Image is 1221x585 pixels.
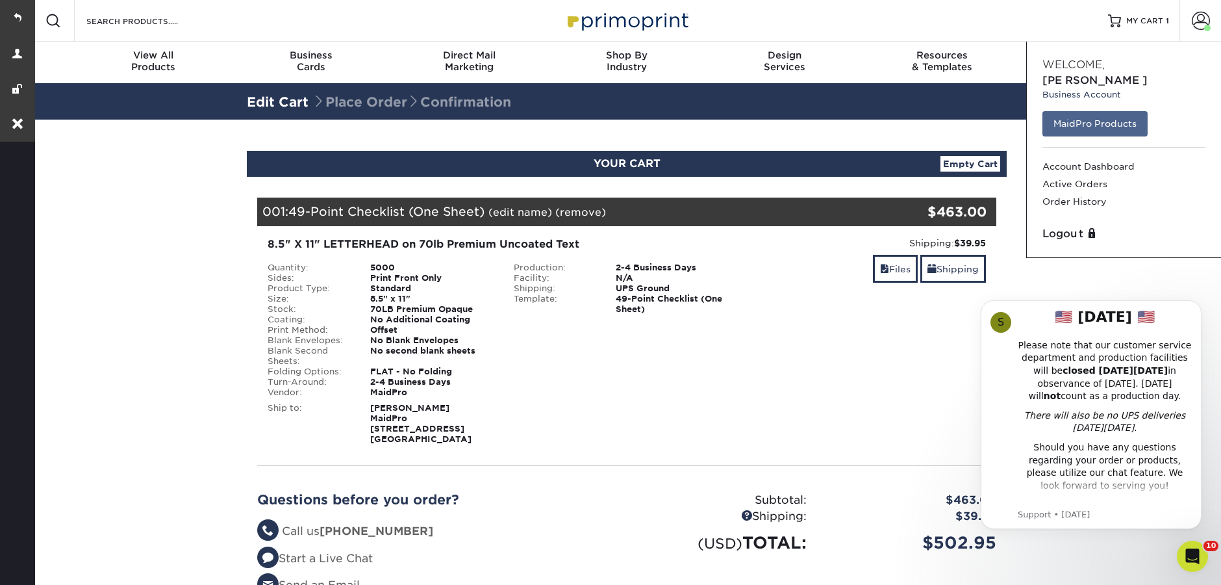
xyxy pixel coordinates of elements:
div: $463.00 [873,202,987,222]
div: Quantity: [258,263,360,273]
div: 8.5" x 11" [360,294,504,304]
span: Place Order Confirmation [312,94,511,110]
div: Size: [258,294,360,304]
div: Blank Second Sheets: [258,346,360,367]
div: N/A [606,273,749,283]
a: Order History [1042,193,1205,211]
div: Template: [504,294,607,315]
a: Files [873,255,918,283]
a: BusinessCards [233,42,390,83]
div: 5000 [360,263,504,273]
a: Shipping [920,255,986,283]
span: Direct Mail [390,49,548,61]
div: Folding Options: [258,367,360,377]
a: MaidPro Products [1042,111,1148,136]
div: Product Type: [258,283,360,294]
a: DesignServices [705,42,863,83]
div: 001: [257,198,873,226]
div: 2-4 Business Days [606,263,749,273]
h2: Questions before you order? [257,492,617,508]
a: Contact& Support [1021,42,1179,83]
li: Call us [257,523,617,540]
a: Start a Live Chat [257,552,373,565]
span: Resources [863,49,1021,61]
div: Subtotal: [627,492,816,509]
div: $39.95 [816,508,1006,525]
strong: $39.95 [954,238,986,248]
div: 8.5" X 11" LETTERHEAD on 70lb Premium Uncoated Text [268,237,740,252]
a: Active Orders [1042,175,1205,193]
iframe: Intercom notifications message [961,281,1221,550]
div: Products [75,49,233,73]
div: UPS Ground [606,283,749,294]
span: 1 [1166,16,1169,25]
div: Standard [360,283,504,294]
a: Empty Cart [940,156,1000,172]
span: Contact [1021,49,1179,61]
div: Cards [233,49,390,73]
div: Turn-Around: [258,377,360,387]
div: FLAT - No Folding [360,367,504,377]
div: Production: [504,263,607,273]
input: SEARCH PRODUCTS..... [85,13,212,29]
div: Shipping: [627,508,816,525]
span: Design [705,49,863,61]
a: Shop ByIndustry [548,42,706,83]
span: 49-Point Checklist (One Sheet) [288,204,485,218]
div: Print Method: [258,325,360,335]
div: & Support [1021,49,1179,73]
strong: [PHONE_NUMBER] [320,525,433,538]
span: Shop By [548,49,706,61]
strong: [PERSON_NAME] MaidPro [STREET_ADDRESS] [GEOGRAPHIC_DATA] [370,403,472,444]
div: $502.95 [816,530,1006,555]
div: & Templates [863,49,1021,73]
span: Business [233,49,390,61]
div: Marketing [390,49,548,73]
a: (remove) [555,206,606,218]
a: Resources& Templates [863,42,1021,83]
span: shipping [927,264,937,274]
a: Direct MailMarketing [390,42,548,83]
a: Logout [1042,226,1205,242]
div: Print Front Only [360,273,504,283]
span: YOUR CART [594,157,661,170]
div: 70LB Premium Opaque [360,304,504,315]
div: Stock: [258,304,360,315]
span: Welcome, [1042,58,1105,71]
div: Industry [548,49,706,73]
div: Blank Envelopes: [258,335,360,346]
div: Sides: [258,273,360,283]
span: files [880,264,889,274]
a: (edit name) [488,206,552,218]
div: Shipping: [759,237,986,250]
div: Shipping: [504,283,607,294]
small: Business Account [1042,88,1205,101]
div: No Additional Coating [360,315,504,325]
div: Vendor: [258,387,360,398]
div: 2-4 Business Days [360,377,504,387]
span: [PERSON_NAME] [1042,74,1148,86]
div: 49-Point Checklist (One Sheet) [606,294,749,315]
div: MaidPro [360,387,504,398]
span: 10 [1203,541,1218,551]
div: Services [705,49,863,73]
div: TOTAL: [627,530,816,555]
span: MY CART [1126,16,1163,27]
div: Coating: [258,315,360,325]
img: Primoprint [562,6,692,34]
div: No second blank sheets [360,346,504,367]
a: Edit Cart [247,94,308,110]
small: (USD) [698,535,742,552]
div: Offset [360,325,504,335]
